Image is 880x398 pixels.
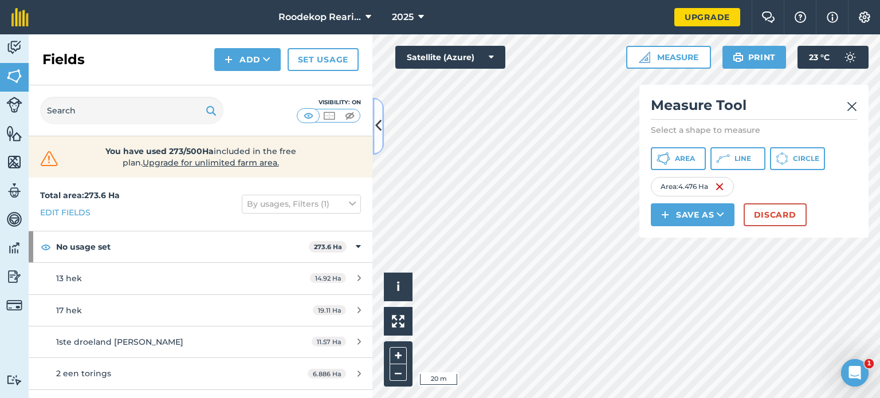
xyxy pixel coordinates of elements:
[297,98,361,107] div: Visibility: On
[715,180,724,194] img: svg+xml;base64,PHN2ZyB4bWxucz0iaHR0cDovL3d3dy53My5vcmcvMjAwMC9zdmciIHdpZHRoPSIxNiIgaGVpZ2h0PSIyNC...
[56,305,82,316] span: 17 hek
[56,337,183,347] span: 1ste droeland [PERSON_NAME]
[38,145,363,168] a: You have used 273/500Haincluded in the free plan.Upgrade for unlimited farm area.
[313,305,346,315] span: 19.11 Ha
[308,369,346,379] span: 6.886 Ha
[651,96,857,120] h2: Measure Tool
[56,273,82,283] span: 13 hek
[761,11,775,23] img: Two speech bubbles overlapping with the left bubble in the forefront
[639,52,650,63] img: Ruler icon
[6,39,22,56] img: svg+xml;base64,PD94bWwgdmVyc2lvbj0iMS4wIiBlbmNvZGluZz0idXRmLTgiPz4KPCEtLSBHZW5lcmF0b3I6IEFkb2JlIE...
[6,297,22,313] img: svg+xml;base64,PD94bWwgdmVyc2lvbj0iMS4wIiBlbmNvZGluZz0idXRmLTgiPz4KPCEtLSBHZW5lcmF0b3I6IEFkb2JlIE...
[41,240,51,254] img: svg+xml;base64,PHN2ZyB4bWxucz0iaHR0cDovL3d3dy53My5vcmcvMjAwMC9zdmciIHdpZHRoPSIxOCIgaGVpZ2h0PSIyNC...
[858,11,871,23] img: A cog icon
[827,10,838,24] img: svg+xml;base64,PHN2ZyB4bWxucz0iaHR0cDovL3d3dy53My5vcmcvMjAwMC9zdmciIHdpZHRoPSIxNyIgaGVpZ2h0PSIxNy...
[847,100,857,113] img: svg+xml;base64,PHN2ZyB4bWxucz0iaHR0cDovL3d3dy53My5vcmcvMjAwMC9zdmciIHdpZHRoPSIyMiIgaGVpZ2h0PSIzMC...
[744,203,807,226] button: Discard
[314,243,342,251] strong: 273.6 Ha
[390,364,407,381] button: –
[722,46,787,69] button: Print
[841,359,869,387] iframe: Intercom live chat
[396,279,400,294] span: i
[343,110,357,121] img: svg+xml;base64,PHN2ZyB4bWxucz0iaHR0cDovL3d3dy53My5vcmcvMjAwMC9zdmciIHdpZHRoPSI1MCIgaGVpZ2h0PSI0MC...
[322,110,336,121] img: svg+xml;base64,PHN2ZyB4bWxucz0iaHR0cDovL3d3dy53My5vcmcvMjAwMC9zdmciIHdpZHRoPSI1MCIgaGVpZ2h0PSI0MC...
[42,50,85,69] h2: Fields
[310,273,346,283] span: 14.92 Ha
[710,147,765,170] button: Line
[626,46,711,69] button: Measure
[278,10,361,24] span: Roodekop Rearing
[143,157,279,168] span: Upgrade for unlimited farm area.
[770,147,825,170] button: Circle
[395,46,505,69] button: Satellite (Azure)
[6,211,22,228] img: svg+xml;base64,PD94bWwgdmVyc2lvbj0iMS4wIiBlbmNvZGluZz0idXRmLTgiPz4KPCEtLSBHZW5lcmF0b3I6IEFkb2JlIE...
[38,150,61,167] img: svg+xml;base64,PHN2ZyB4bWxucz0iaHR0cDovL3d3dy53My5vcmcvMjAwMC9zdmciIHdpZHRoPSIzMiIgaGVpZ2h0PSIzMC...
[105,146,214,156] strong: You have used 273/500Ha
[40,97,223,124] input: Search
[56,368,111,379] span: 2 een torings
[242,195,361,213] button: By usages, Filters (1)
[6,125,22,142] img: svg+xml;base64,PHN2ZyB4bWxucz0iaHR0cDovL3d3dy53My5vcmcvMjAwMC9zdmciIHdpZHRoPSI1NiIgaGVpZ2h0PSI2MC...
[11,8,29,26] img: fieldmargin Logo
[392,10,414,24] span: 2025
[651,177,734,196] div: Area : 4.476 Ha
[288,48,359,71] a: Set usage
[797,46,869,69] button: 23 °C
[206,104,217,117] img: svg+xml;base64,PHN2ZyB4bWxucz0iaHR0cDovL3d3dy53My5vcmcvMjAwMC9zdmciIHdpZHRoPSIxOSIgaGVpZ2h0PSIyNC...
[384,273,412,301] button: i
[40,206,91,219] a: Edit fields
[301,110,316,121] img: svg+xml;base64,PHN2ZyB4bWxucz0iaHR0cDovL3d3dy53My5vcmcvMjAwMC9zdmciIHdpZHRoPSI1MCIgaGVpZ2h0PSI0MC...
[29,295,372,326] a: 17 hek19.11 Ha
[674,8,740,26] a: Upgrade
[793,154,819,163] span: Circle
[651,147,706,170] button: Area
[29,326,372,357] a: 1ste droeland [PERSON_NAME]11.57 Ha
[734,154,751,163] span: Line
[6,268,22,285] img: svg+xml;base64,PD94bWwgdmVyc2lvbj0iMS4wIiBlbmNvZGluZz0idXRmLTgiPz4KPCEtLSBHZW5lcmF0b3I6IEFkb2JlIE...
[651,203,734,226] button: Save as
[6,182,22,199] img: svg+xml;base64,PD94bWwgdmVyc2lvbj0iMS4wIiBlbmNvZGluZz0idXRmLTgiPz4KPCEtLSBHZW5lcmF0b3I6IEFkb2JlIE...
[392,315,404,328] img: Four arrows, one pointing top left, one top right, one bottom right and the last bottom left
[6,97,22,113] img: svg+xml;base64,PD94bWwgdmVyc2lvbj0iMS4wIiBlbmNvZGluZz0idXRmLTgiPz4KPCEtLSBHZW5lcmF0b3I6IEFkb2JlIE...
[29,231,372,262] div: No usage set273.6 Ha
[793,11,807,23] img: A question mark icon
[733,50,744,64] img: svg+xml;base64,PHN2ZyB4bWxucz0iaHR0cDovL3d3dy53My5vcmcvMjAwMC9zdmciIHdpZHRoPSIxOSIgaGVpZ2h0PSIyNC...
[839,46,862,69] img: svg+xml;base64,PD94bWwgdmVyc2lvbj0iMS4wIiBlbmNvZGluZz0idXRmLTgiPz4KPCEtLSBHZW5lcmF0b3I6IEFkb2JlIE...
[6,153,22,171] img: svg+xml;base64,PHN2ZyB4bWxucz0iaHR0cDovL3d3dy53My5vcmcvMjAwMC9zdmciIHdpZHRoPSI1NiIgaGVpZ2h0PSI2MC...
[78,145,323,168] span: included in the free plan .
[675,154,695,163] span: Area
[6,239,22,257] img: svg+xml;base64,PD94bWwgdmVyc2lvbj0iMS4wIiBlbmNvZGluZz0idXRmLTgiPz4KPCEtLSBHZW5lcmF0b3I6IEFkb2JlIE...
[40,190,120,200] strong: Total area : 273.6 Ha
[651,124,857,136] p: Select a shape to measure
[6,375,22,385] img: svg+xml;base64,PD94bWwgdmVyc2lvbj0iMS4wIiBlbmNvZGluZz0idXRmLTgiPz4KPCEtLSBHZW5lcmF0b3I6IEFkb2JlIE...
[56,231,309,262] strong: No usage set
[865,359,874,368] span: 1
[29,263,372,294] a: 13 hek14.92 Ha
[214,48,281,71] button: Add
[225,53,233,66] img: svg+xml;base64,PHN2ZyB4bWxucz0iaHR0cDovL3d3dy53My5vcmcvMjAwMC9zdmciIHdpZHRoPSIxNCIgaGVpZ2h0PSIyNC...
[809,46,830,69] span: 23 ° C
[312,337,346,346] span: 11.57 Ha
[6,68,22,85] img: svg+xml;base64,PHN2ZyB4bWxucz0iaHR0cDovL3d3dy53My5vcmcvMjAwMC9zdmciIHdpZHRoPSI1NiIgaGVpZ2h0PSI2MC...
[29,358,372,389] a: 2 een torings6.886 Ha
[661,208,669,222] img: svg+xml;base64,PHN2ZyB4bWxucz0iaHR0cDovL3d3dy53My5vcmcvMjAwMC9zdmciIHdpZHRoPSIxNCIgaGVpZ2h0PSIyNC...
[390,347,407,364] button: +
